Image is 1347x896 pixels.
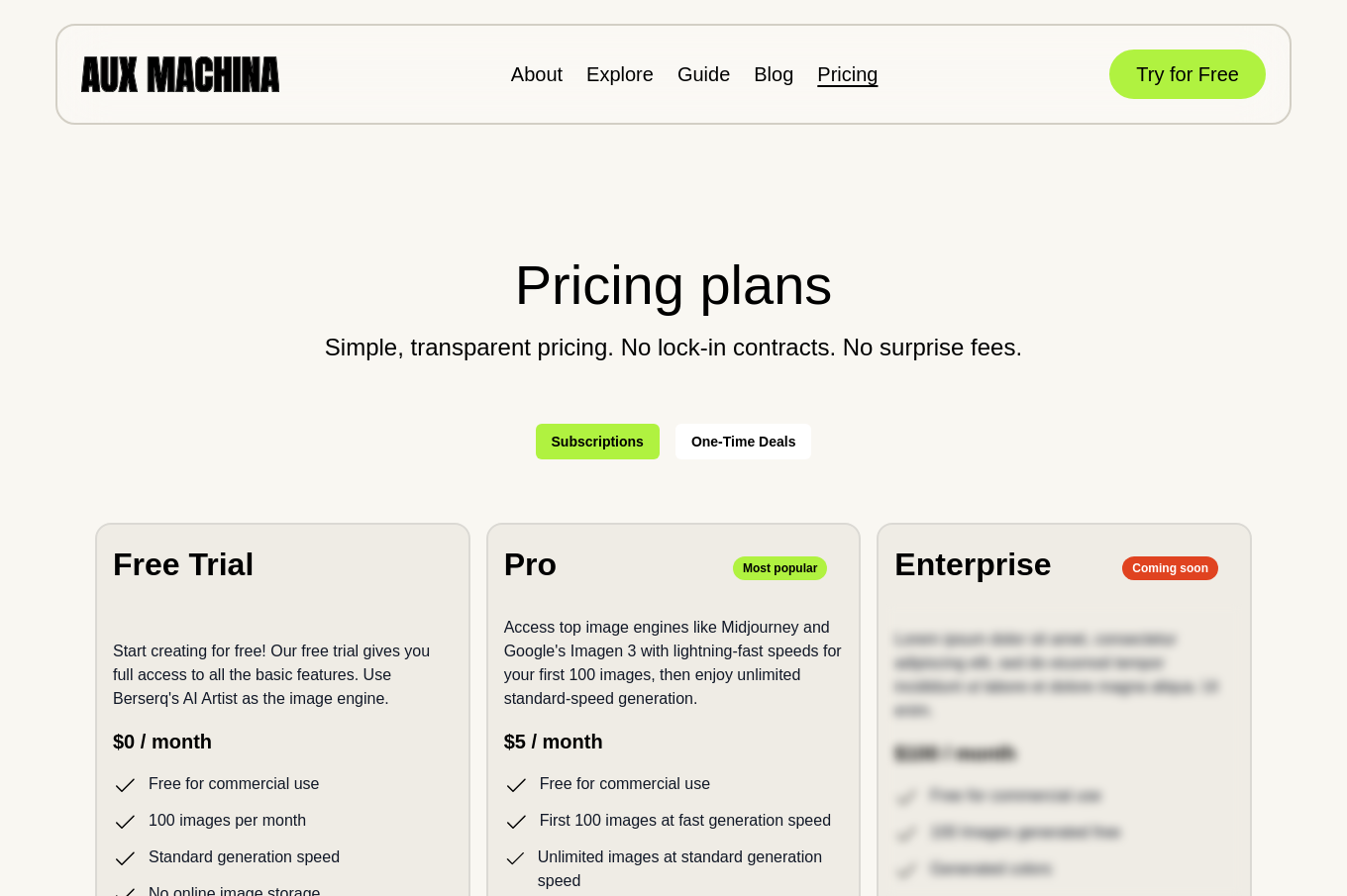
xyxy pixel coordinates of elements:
li: 100 images per month [113,809,453,834]
p: $0 / month [113,727,453,756]
p: Start creating for free! Our free trial gives you full access to all the basic features. Use Bers... [113,640,453,711]
h2: Pricing plans [95,244,1252,327]
img: AUX MACHINA [81,56,279,91]
li: Free for commercial use [504,772,844,797]
button: Subscriptions [536,424,660,459]
a: Pricing [817,63,878,85]
button: One-Time Deals [675,424,812,459]
p: $5 / month [504,727,844,756]
h2: Enterprise [894,541,1051,588]
p: Most popular [733,556,827,580]
li: Unlimited images at standard generation speed [504,846,844,893]
h2: Pro [504,541,557,588]
p: Access top image engines like Midjourney and Google's Imagen 3 with lightning-fast speeds for you... [504,616,844,711]
p: Coming soon [1122,556,1218,580]
a: Guide [677,63,730,85]
a: Blog [754,63,793,85]
button: Try for Free [1109,50,1266,99]
li: Standard generation speed [113,846,453,870]
a: About [511,63,563,85]
li: First 100 images at fast generation speed [504,809,844,834]
a: Explore [586,63,654,85]
h2: Free Trial [113,541,254,588]
p: Simple, transparent pricing. No lock-in contracts. No surprise fees. [95,335,1252,360]
li: Free for commercial use [113,772,453,797]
